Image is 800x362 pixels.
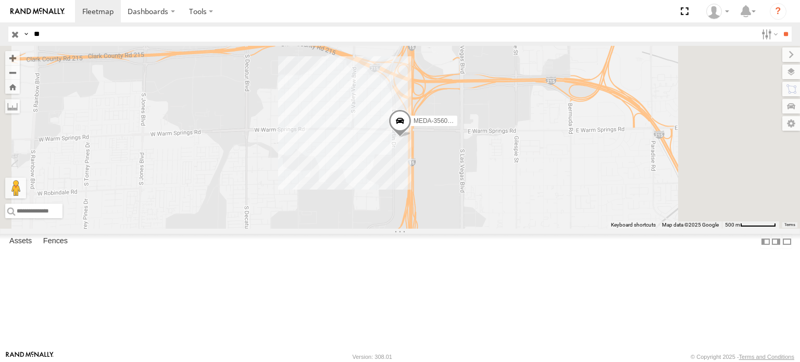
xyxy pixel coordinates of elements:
a: Terms (opens in new tab) [784,223,795,227]
button: Zoom in [5,51,20,65]
button: Map Scale: 500 m per 65 pixels [722,221,779,229]
button: Zoom Home [5,80,20,94]
button: Drag Pegman onto the map to open Street View [5,178,26,198]
div: Jerry Constable [703,4,733,19]
label: Search Filter Options [757,27,780,42]
span: MEDA-356030-Swing [414,117,473,124]
span: Map data ©2025 Google [662,222,719,228]
img: rand-logo.svg [10,8,65,15]
button: Keyboard shortcuts [611,221,656,229]
a: Visit our Website [6,352,54,362]
label: Dock Summary Table to the Right [771,234,781,249]
label: Assets [4,234,37,249]
label: Measure [5,99,20,114]
label: Hide Summary Table [782,234,792,249]
label: Search Query [22,27,30,42]
i: ? [770,3,786,20]
label: Map Settings [782,116,800,131]
button: Zoom out [5,65,20,80]
a: Terms and Conditions [739,354,794,360]
div: © Copyright 2025 - [691,354,794,360]
label: Dock Summary Table to the Left [760,234,771,249]
span: 500 m [725,222,740,228]
div: Version: 308.01 [353,354,392,360]
label: Fences [38,234,73,249]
